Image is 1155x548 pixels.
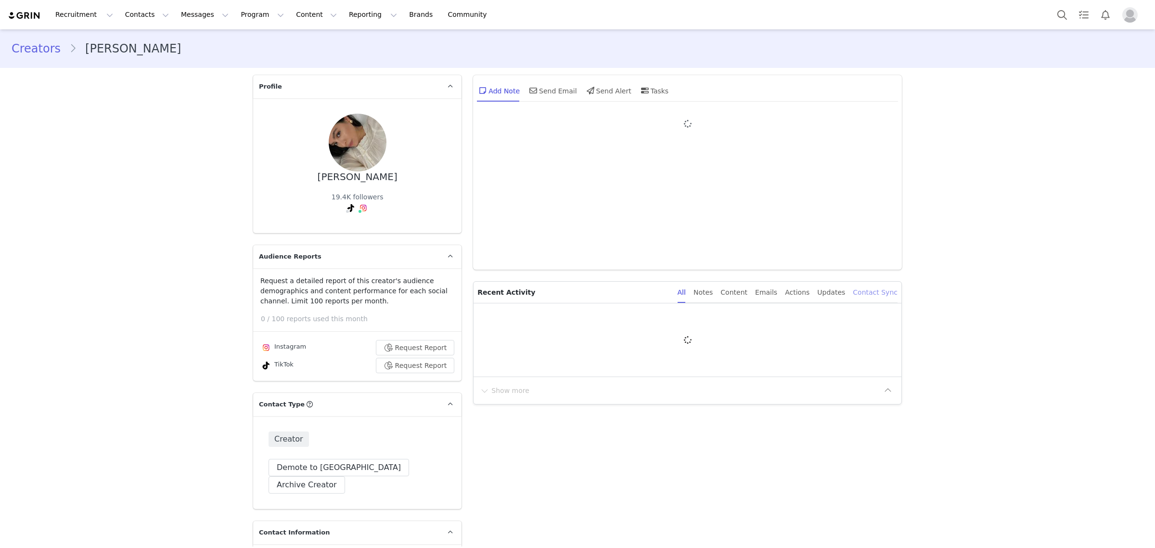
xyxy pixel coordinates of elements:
[755,282,777,303] div: Emails
[678,282,686,303] div: All
[1073,4,1094,26] a: Tasks
[269,431,309,447] span: Creator
[1052,4,1073,26] button: Search
[332,192,384,202] div: 19.4K followers
[853,282,898,303] div: Contact Sync
[1095,4,1116,26] button: Notifications
[329,114,386,171] img: b28f4c8d-2239-486d-a1ca-84d55d932ec6.jpg
[259,528,330,537] span: Contact Information
[720,282,747,303] div: Content
[376,358,455,373] button: Request Report
[269,459,409,476] button: Demote to [GEOGRAPHIC_DATA]
[359,204,367,212] img: instagram.svg
[261,314,462,324] p: 0 / 100 reports used this month
[8,11,41,20] img: grin logo
[785,282,809,303] div: Actions
[639,79,669,102] div: Tasks
[175,4,234,26] button: Messages
[259,82,282,91] span: Profile
[50,4,119,26] button: Recruitment
[817,282,845,303] div: Updates
[527,79,577,102] div: Send Email
[260,342,306,353] div: Instagram
[442,4,497,26] a: Community
[479,383,530,398] button: Show more
[12,40,69,57] a: Creators
[1116,7,1147,23] button: Profile
[262,344,270,352] img: instagram.svg
[259,400,305,409] span: Contact Type
[235,4,290,26] button: Program
[290,4,343,26] button: Content
[318,171,398,183] div: [PERSON_NAME]
[343,4,403,26] button: Reporting
[477,79,520,102] div: Add Note
[269,476,345,494] button: Archive Creator
[693,282,713,303] div: Notes
[260,360,294,371] div: TikTok
[585,79,631,102] div: Send Alert
[477,282,669,303] p: Recent Activity
[1122,7,1138,23] img: placeholder-profile.jpg
[376,340,455,355] button: Request Report
[119,4,175,26] button: Contacts
[260,276,454,306] p: Request a detailed report of this creator's audience demographics and content performance for eac...
[259,252,321,261] span: Audience Reports
[403,4,441,26] a: Brands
